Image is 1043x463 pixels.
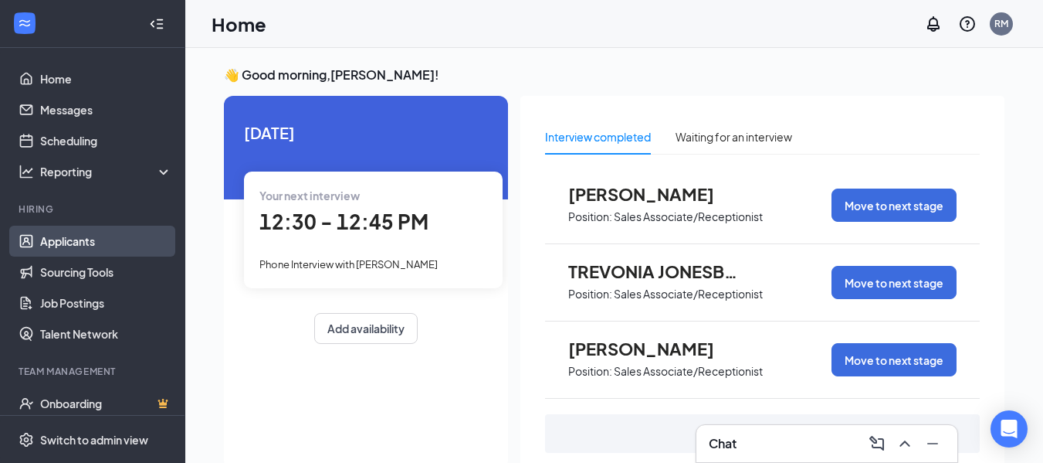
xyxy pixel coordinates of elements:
svg: Minimize [923,434,942,453]
button: Move to next stage [831,343,957,376]
div: Switch to admin view [40,432,148,448]
a: Sourcing Tools [40,257,172,288]
span: [DATE] [244,121,488,145]
span: TREVONIA JONESBLACKNALL [568,261,738,281]
p: Sales Associate/Receptionist [614,287,763,301]
svg: Collapse [149,16,164,32]
a: Scheduling [40,125,172,156]
a: Talent Network [40,318,172,349]
p: Sales Associate/Receptionist [614,209,763,224]
svg: Notifications [924,15,943,33]
p: Position: [568,287,612,301]
a: Applicants [40,226,172,257]
svg: ComposeMessage [868,434,886,453]
div: Team Management [19,365,169,378]
span: [PERSON_NAME] [568,184,738,204]
a: Job Postings [40,288,172,318]
a: Messages [40,94,172,125]
button: ChevronUp [892,431,917,456]
div: Reporting [40,164,173,179]
div: RM [994,17,1008,30]
svg: Analysis [19,164,34,179]
button: ComposeMessage [865,431,889,456]
svg: WorkstreamLogo [17,15,32,31]
h1: Home [212,11,266,37]
span: [PERSON_NAME] [568,339,738,359]
button: Move to next stage [831,189,957,222]
p: Position: [568,209,612,224]
h3: Chat [709,435,737,452]
div: Waiting for an interview [676,128,792,145]
span: 12:30 - 12:45 PM [259,209,428,234]
svg: QuestionInfo [958,15,977,33]
a: Home [40,63,172,94]
h3: 👋 Good morning, [PERSON_NAME] ! [224,66,1004,83]
span: Phone Interview with [PERSON_NAME] [259,258,438,271]
div: Interview completed [545,128,651,145]
div: Open Intercom Messenger [991,410,1028,448]
div: Hiring [19,203,169,216]
button: Minimize [920,431,945,456]
span: Your next interview [259,189,360,203]
a: OnboardingCrown [40,388,172,419]
button: Add availability [314,313,418,344]
svg: Settings [19,432,34,448]
svg: ChevronUp [896,434,914,453]
p: Position: [568,364,612,379]
button: Move to next stage [831,266,957,299]
p: Sales Associate/Receptionist [614,364,763,379]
